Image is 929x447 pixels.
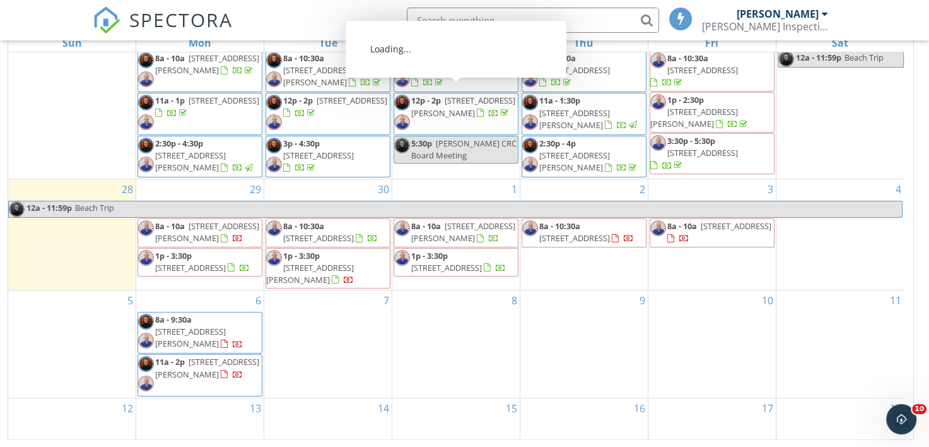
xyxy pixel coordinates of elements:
[266,248,390,289] a: 1p - 3:30p [STREET_ADDRESS][PERSON_NAME]
[60,34,85,52] a: Sunday
[138,71,154,87] img: resized_20220202_173638.jpeg
[702,20,828,33] div: Thibodeaux Inspection Services, LLC
[509,179,520,200] a: Go to October 1, 2025
[650,220,666,236] img: resized_20220202_173638.jpeg
[264,29,392,179] td: Go to September 23, 2025
[266,136,390,177] a: 3p - 4:30p [STREET_ADDRESS]
[411,250,506,273] a: 1p - 3:30p [STREET_ADDRESS]
[522,51,646,92] a: 8a - 9:30a [STREET_ADDRESS]
[411,52,482,88] a: 8a - 10:30a [STREET_ADDRESS]
[522,52,538,68] img: headshot_hi_res.jpg
[137,93,262,134] a: 11a - 1p [STREET_ADDRESS]
[539,220,580,232] span: 8a - 10:30a
[394,250,410,266] img: resized_20220202_173638.jpeg
[75,202,114,213] span: Beach Trip
[522,114,538,130] img: resized_20220202_173638.jpeg
[155,326,226,349] span: [STREET_ADDRESS][PERSON_NAME]
[394,93,518,134] a: 12p - 2p [STREET_ADDRESS][PERSON_NAME]
[539,232,610,244] span: [STREET_ADDRESS]
[266,51,390,92] a: 8a - 10:30a [STREET_ADDRESS][PERSON_NAME]
[667,220,771,244] a: 8a - 10a [STREET_ADDRESS]
[765,179,776,200] a: Go to October 3, 2025
[648,29,776,179] td: Go to September 26, 2025
[539,95,580,106] span: 11a - 1:30p
[411,52,452,64] span: 8a - 10:30a
[283,232,354,244] span: [STREET_ADDRESS]
[137,136,262,177] a: 2:30p - 4:30p [STREET_ADDRESS][PERSON_NAME]
[125,290,136,311] a: Go to October 5, 2025
[155,52,259,76] a: 8a - 10a [STREET_ADDRESS][PERSON_NAME]
[650,94,750,129] a: 1p - 2:30p [STREET_ADDRESS][PERSON_NAME]
[667,94,704,105] span: 1p - 2:30p
[539,150,610,173] span: [STREET_ADDRESS][PERSON_NAME]
[283,150,354,161] span: [STREET_ADDRESS]
[392,398,520,439] td: Go to October 15, 2025
[829,34,851,52] a: Saturday
[667,147,738,158] span: [STREET_ADDRESS]
[411,138,517,161] span: [PERSON_NAME] CRC Board Meeting
[667,64,738,76] span: [STREET_ADDRESS]
[138,356,154,372] img: headshot_hi_res.jpg
[155,250,192,261] span: 1p - 3:30p
[392,29,520,179] td: Go to September 24, 2025
[893,179,904,200] a: Go to October 4, 2025
[266,157,282,172] img: resized_20220202_173638.jpeg
[136,398,264,439] td: Go to October 13, 2025
[93,17,233,44] a: SPECTORA
[759,290,776,311] a: Go to October 10, 2025
[138,333,154,349] img: resized_20220202_173638.jpeg
[912,404,926,414] span: 10
[522,95,538,110] img: headshot_hi_res.jpg
[138,376,154,391] img: resized_20220202_173638.jpeg
[137,51,262,92] a: 8a - 10a [STREET_ADDRESS][PERSON_NAME]
[283,220,324,232] span: 8a - 10:30a
[155,356,185,367] span: 11a - 2p
[26,201,73,217] span: 12a - 11:59p
[887,398,904,419] a: Go to October 18, 2025
[637,290,648,311] a: Go to October 9, 2025
[650,135,738,170] a: 3:30p - 5:30p [STREET_ADDRESS]
[778,51,794,67] img: headshot_hi_res.jpg
[539,95,639,130] a: 11a - 1:30p [STREET_ADDRESS][PERSON_NAME]
[522,71,538,87] img: resized_20220202_173638.jpeg
[155,356,259,379] a: 11a - 2p [STREET_ADDRESS][PERSON_NAME]
[539,107,610,131] span: [STREET_ADDRESS][PERSON_NAME]
[155,220,259,244] span: [STREET_ADDRESS][PERSON_NAME]
[138,52,154,68] img: headshot_hi_res.jpg
[886,404,916,434] iframe: Intercom live chat
[137,218,262,247] a: 8a - 10a [STREET_ADDRESS][PERSON_NAME]
[650,133,774,174] a: 3:30p - 5:30p [STREET_ADDRESS]
[119,398,136,419] a: Go to October 12, 2025
[648,179,776,290] td: Go to October 3, 2025
[392,290,520,398] td: Go to October 8, 2025
[776,179,904,290] td: Go to October 4, 2025
[155,95,259,118] a: 11a - 1p [STREET_ADDRESS]
[266,93,390,134] a: 12p - 2p [STREET_ADDRESS]
[650,218,774,247] a: 8a - 10a [STREET_ADDRESS]
[776,398,904,439] td: Go to October 18, 2025
[119,179,136,200] a: Go to September 28, 2025
[264,290,392,398] td: Go to October 7, 2025
[266,220,282,236] img: resized_20220202_173638.jpeg
[667,135,715,146] span: 3:30p - 5:30p
[443,34,469,52] a: Wednesday
[137,354,262,396] a: 11a - 2p [STREET_ADDRESS][PERSON_NAME]
[650,106,738,129] span: [STREET_ADDRESS][PERSON_NAME]
[136,290,264,398] td: Go to October 6, 2025
[392,179,520,290] td: Go to October 1, 2025
[411,64,482,76] span: [STREET_ADDRESS]
[522,218,646,247] a: 8a - 10:30a [STREET_ADDRESS]
[317,34,340,52] a: Tuesday
[631,398,648,419] a: Go to October 16, 2025
[539,52,610,88] a: 8a - 9:30a [STREET_ADDRESS]
[407,8,659,33] input: Search everything...
[9,201,25,217] img: headshot_hi_res.jpg
[138,114,154,130] img: resized_20220202_173638.jpeg
[283,95,313,106] span: 12p - 2p
[509,290,520,311] a: Go to October 8, 2025
[667,52,708,64] span: 8a - 10:30a
[522,157,538,172] img: resized_20220202_173638.jpeg
[522,93,646,134] a: 11a - 1:30p [STREET_ADDRESS][PERSON_NAME]
[522,136,646,177] a: 2:30p - 4p [STREET_ADDRESS][PERSON_NAME]
[93,6,120,34] img: The Best Home Inspection Software - Spectora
